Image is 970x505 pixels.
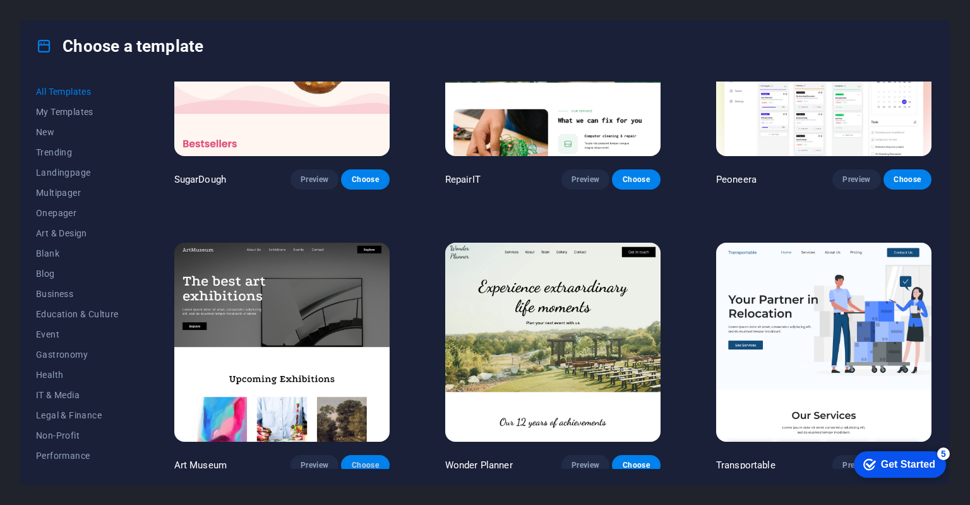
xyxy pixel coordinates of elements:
[36,390,119,400] span: IT & Media
[36,350,119,360] span: Gastronomy
[174,173,226,186] p: SugarDough
[622,174,650,185] span: Choose
[36,365,119,385] button: Health
[612,169,660,190] button: Choose
[832,169,880,190] button: Preview
[36,127,119,137] span: New
[290,455,338,475] button: Preview
[36,405,119,425] button: Legal & Finance
[36,183,119,203] button: Multipager
[301,460,328,470] span: Preview
[36,87,119,97] span: All Templates
[842,460,870,470] span: Preview
[36,451,119,461] span: Performance
[716,459,775,472] p: Transportable
[36,304,119,324] button: Education & Culture
[93,3,106,15] div: 5
[612,455,660,475] button: Choose
[572,174,599,185] span: Preview
[561,169,609,190] button: Preview
[301,174,328,185] span: Preview
[561,455,609,475] button: Preview
[36,107,119,117] span: My Templates
[36,446,119,466] button: Performance
[36,466,119,486] button: Portfolio
[36,228,119,238] span: Art & Design
[36,142,119,162] button: Trending
[36,430,119,441] span: Non-Profit
[36,324,119,344] button: Event
[832,455,880,475] button: Preview
[883,169,931,190] button: Choose
[36,162,119,183] button: Landingpage
[36,269,119,279] span: Blog
[572,460,599,470] span: Preview
[36,82,119,102] button: All Templates
[36,243,119,264] button: Blank
[445,459,513,472] p: Wonder Planner
[36,208,119,218] span: Onepager
[36,167,119,178] span: Landingpage
[341,169,389,190] button: Choose
[36,122,119,142] button: New
[351,460,379,470] span: Choose
[842,174,870,185] span: Preview
[894,174,921,185] span: Choose
[36,309,119,319] span: Education & Culture
[351,174,379,185] span: Choose
[341,455,389,475] button: Choose
[36,284,119,304] button: Business
[36,203,119,223] button: Onepager
[716,173,757,186] p: Peoneera
[37,14,92,25] div: Get Started
[716,243,931,441] img: Transportable
[36,36,203,56] h4: Choose a template
[445,173,481,186] p: RepairIT
[36,425,119,446] button: Non-Profit
[36,248,119,259] span: Blank
[10,6,102,33] div: Get Started 5 items remaining, 0% complete
[36,385,119,405] button: IT & Media
[174,459,227,472] p: Art Museum
[622,460,650,470] span: Choose
[36,370,119,380] span: Health
[36,344,119,365] button: Gastronomy
[290,169,338,190] button: Preview
[36,188,119,198] span: Multipager
[36,264,119,284] button: Blog
[36,147,119,157] span: Trending
[445,243,661,441] img: Wonder Planner
[36,329,119,339] span: Event
[36,223,119,243] button: Art & Design
[36,289,119,299] span: Business
[36,102,119,122] button: My Templates
[36,410,119,420] span: Legal & Finance
[174,243,390,441] img: Art Museum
